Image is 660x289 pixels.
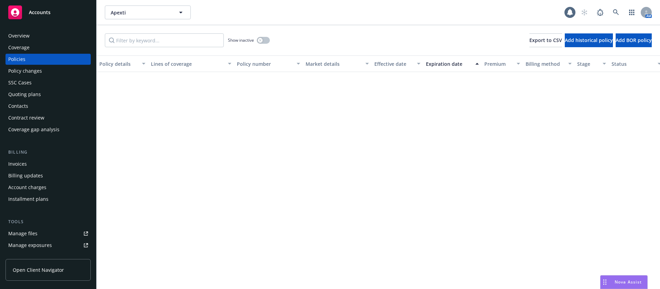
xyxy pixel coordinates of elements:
[8,170,43,181] div: Billing updates
[482,55,523,72] button: Premium
[237,60,293,68] div: Policy number
[577,60,598,68] div: Stage
[601,276,609,289] div: Drag to move
[234,55,303,72] button: Policy number
[5,89,91,100] a: Quoting plans
[426,60,471,68] div: Expiration date
[8,251,53,262] div: Manage certificates
[609,6,623,19] a: Search
[5,182,91,193] a: Account charges
[8,65,42,76] div: Policy changes
[97,55,148,72] button: Policy details
[523,55,574,72] button: Billing method
[5,240,91,251] a: Manage exposures
[5,158,91,169] a: Invoices
[5,77,91,88] a: SSC Cases
[615,279,642,285] span: Nova Assist
[5,149,91,156] div: Billing
[5,65,91,76] a: Policy changes
[5,194,91,205] a: Installment plans
[5,251,91,262] a: Manage certificates
[8,54,25,65] div: Policies
[625,6,639,19] a: Switch app
[5,218,91,225] div: Tools
[8,89,41,100] div: Quoting plans
[5,124,91,135] a: Coverage gap analysis
[600,275,648,289] button: Nova Assist
[8,42,30,53] div: Coverage
[593,6,607,19] a: Report a Bug
[8,30,30,41] div: Overview
[5,101,91,112] a: Contacts
[99,60,138,68] div: Policy details
[565,33,613,47] button: Add historical policy
[5,30,91,41] a: Overview
[8,112,44,123] div: Contract review
[5,170,91,181] a: Billing updates
[565,37,613,43] span: Add historical policy
[526,60,564,68] div: Billing method
[616,37,652,43] span: Add BOR policy
[8,77,32,88] div: SSC Cases
[484,60,513,68] div: Premium
[372,55,423,72] button: Effective date
[29,10,51,15] span: Accounts
[303,55,372,72] button: Market details
[13,266,64,273] span: Open Client Navigator
[616,33,652,47] button: Add BOR policy
[5,54,91,65] a: Policies
[105,6,191,19] button: Apexti
[8,158,27,169] div: Invoices
[8,182,46,193] div: Account charges
[105,33,224,47] input: Filter by keyword...
[5,228,91,239] a: Manage files
[529,33,562,47] button: Export to CSV
[612,60,653,68] div: Status
[151,60,224,68] div: Lines of coverage
[5,42,91,53] a: Coverage
[374,60,413,68] div: Effective date
[8,194,48,205] div: Installment plans
[5,112,91,123] a: Contract review
[577,6,591,19] a: Start snowing
[5,3,91,22] a: Accounts
[574,55,609,72] button: Stage
[148,55,234,72] button: Lines of coverage
[8,101,28,112] div: Contacts
[529,37,562,43] span: Export to CSV
[8,124,59,135] div: Coverage gap analysis
[306,60,361,68] div: Market details
[8,240,52,251] div: Manage exposures
[111,9,170,16] span: Apexti
[228,37,254,43] span: Show inactive
[8,228,37,239] div: Manage files
[423,55,482,72] button: Expiration date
